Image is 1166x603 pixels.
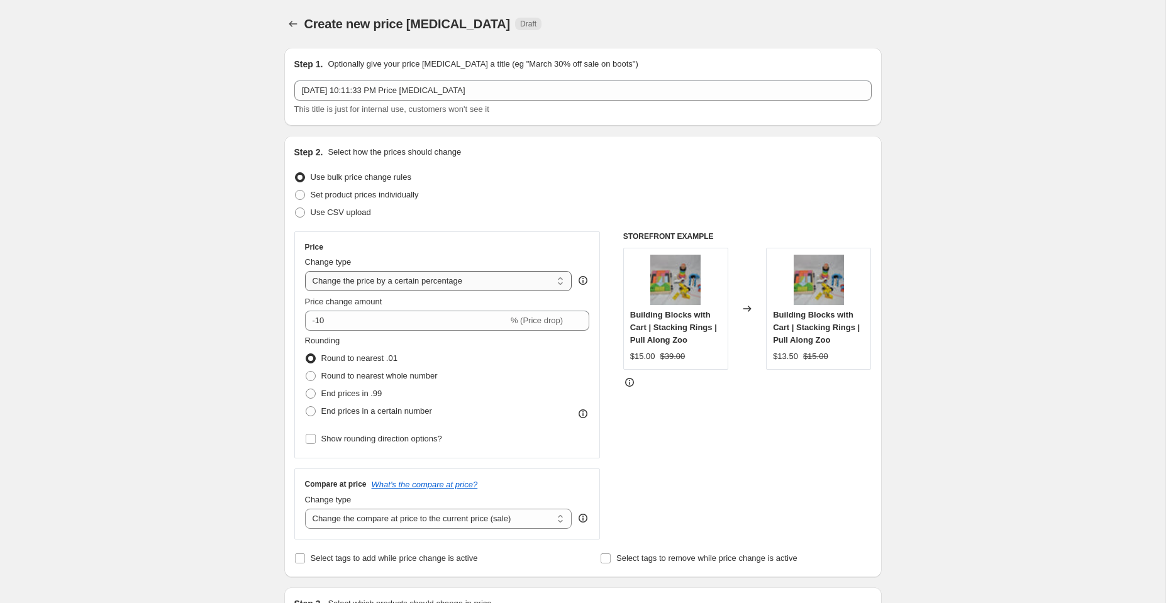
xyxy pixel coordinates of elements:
[284,15,302,33] button: Price change jobs
[305,495,352,504] span: Change type
[311,553,478,563] span: Select tags to add while price change is active
[305,257,352,267] span: Change type
[321,353,397,363] span: Round to nearest .01
[321,434,442,443] span: Show rounding direction options?
[311,190,419,199] span: Set product prices individually
[321,371,438,380] span: Round to nearest whole number
[660,350,686,363] strike: $39.00
[803,350,828,363] strike: $15.00
[305,336,340,345] span: Rounding
[305,242,323,252] h3: Price
[773,310,860,345] span: Building Blocks with Cart | Stacking Rings | Pull Along Zoo
[630,350,655,363] div: $15.00
[304,17,511,31] span: Create new price [MEDICAL_DATA]
[794,255,844,305] img: DSC_0968_80x.JPG
[577,512,589,524] div: help
[294,58,323,70] h2: Step 1.
[616,553,797,563] span: Select tags to remove while price change is active
[311,172,411,182] span: Use bulk price change rules
[577,274,589,287] div: help
[305,479,367,489] h3: Compare at price
[294,146,323,158] h2: Step 2.
[511,316,563,325] span: % (Price drop)
[294,80,872,101] input: 30% off holiday sale
[650,255,701,305] img: DSC_0968_80x.JPG
[623,231,872,241] h6: STOREFRONT EXAMPLE
[305,311,508,331] input: -15
[311,207,371,217] span: Use CSV upload
[773,350,798,363] div: $13.50
[328,146,461,158] p: Select how the prices should change
[321,389,382,398] span: End prices in .99
[321,406,432,416] span: End prices in a certain number
[520,19,536,29] span: Draft
[630,310,717,345] span: Building Blocks with Cart | Stacking Rings | Pull Along Zoo
[372,480,478,489] button: What's the compare at price?
[294,104,489,114] span: This title is just for internal use, customers won't see it
[305,297,382,306] span: Price change amount
[328,58,638,70] p: Optionally give your price [MEDICAL_DATA] a title (eg "March 30% off sale on boots")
